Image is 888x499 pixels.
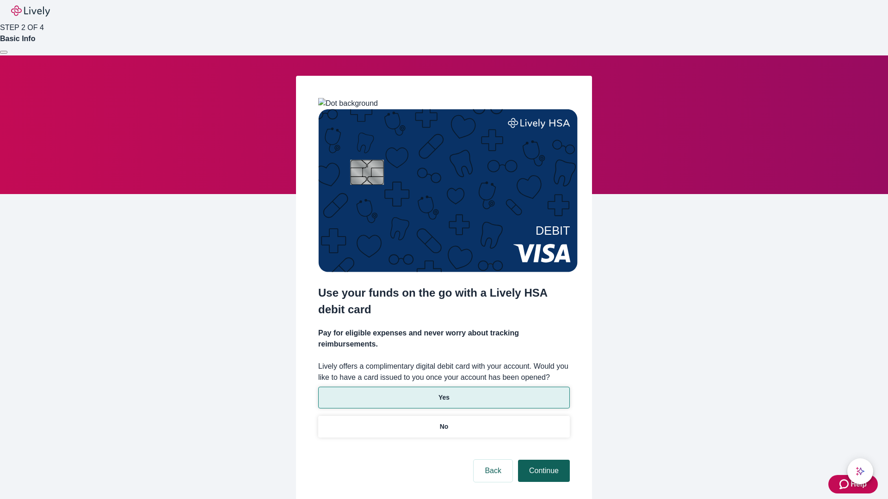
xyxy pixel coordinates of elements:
img: Dot background [318,98,378,109]
img: Debit card [318,109,578,272]
svg: Lively AI Assistant [856,467,865,476]
p: No [440,422,449,432]
button: Yes [318,387,570,408]
svg: Zendesk support icon [839,479,851,490]
h4: Pay for eligible expenses and never worry about tracking reimbursements. [318,328,570,350]
h2: Use your funds on the go with a Lively HSA debit card [318,285,570,318]
button: Zendesk support iconHelp [828,475,878,493]
button: chat [847,458,873,484]
span: Help [851,479,867,490]
button: No [318,416,570,438]
button: Back [474,460,512,482]
p: Yes [438,393,450,402]
label: Lively offers a complimentary digital debit card with your account. Would you like to have a card... [318,361,570,383]
button: Continue [518,460,570,482]
img: Lively [11,6,50,17]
